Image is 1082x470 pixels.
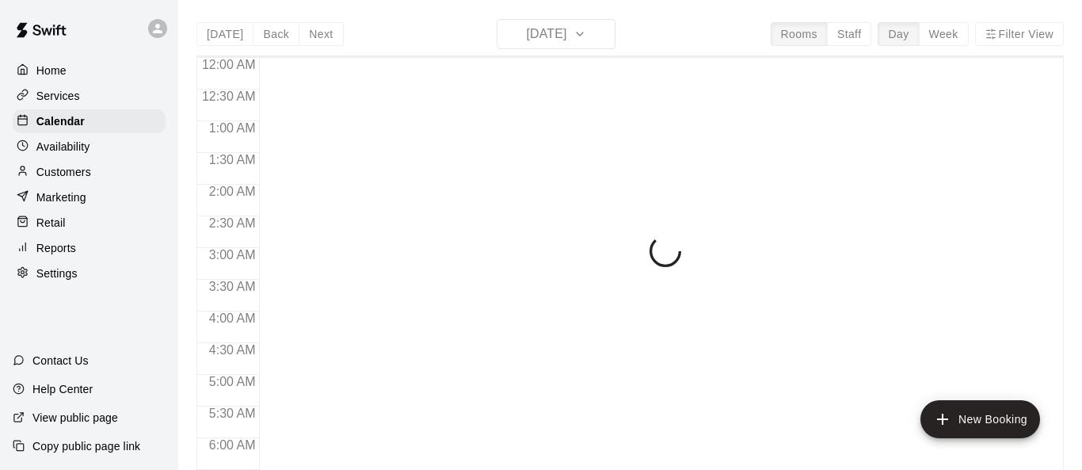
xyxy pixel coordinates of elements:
p: Home [36,63,67,78]
p: Settings [36,266,78,281]
a: Retail [13,211,166,235]
p: Customers [36,164,91,180]
a: Calendar [13,109,166,133]
p: View public page [32,410,118,426]
span: 3:00 AM [205,248,260,262]
p: Contact Us [32,353,89,369]
span: 6:00 AM [205,438,260,452]
a: Reports [13,236,166,260]
p: Services [36,88,80,104]
a: Settings [13,262,166,285]
a: Customers [13,160,166,184]
a: Home [13,59,166,82]
p: Marketing [36,189,86,205]
a: Services [13,84,166,108]
p: Copy public page link [32,438,140,454]
span: 2:00 AM [205,185,260,198]
p: Retail [36,215,66,231]
span: 1:30 AM [205,153,260,166]
a: Marketing [13,185,166,209]
p: Help Center [32,381,93,397]
span: 12:00 AM [198,58,260,71]
p: Availability [36,139,90,155]
p: Calendar [36,113,85,129]
span: 5:30 AM [205,407,260,420]
a: Availability [13,135,166,159]
span: 4:30 AM [205,343,260,357]
span: 1:00 AM [205,121,260,135]
span: 5:00 AM [205,375,260,388]
span: 2:30 AM [205,216,260,230]
p: Reports [36,240,76,256]
span: 4:00 AM [205,311,260,325]
span: 3:30 AM [205,280,260,293]
button: add [920,400,1040,438]
span: 12:30 AM [198,90,260,103]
